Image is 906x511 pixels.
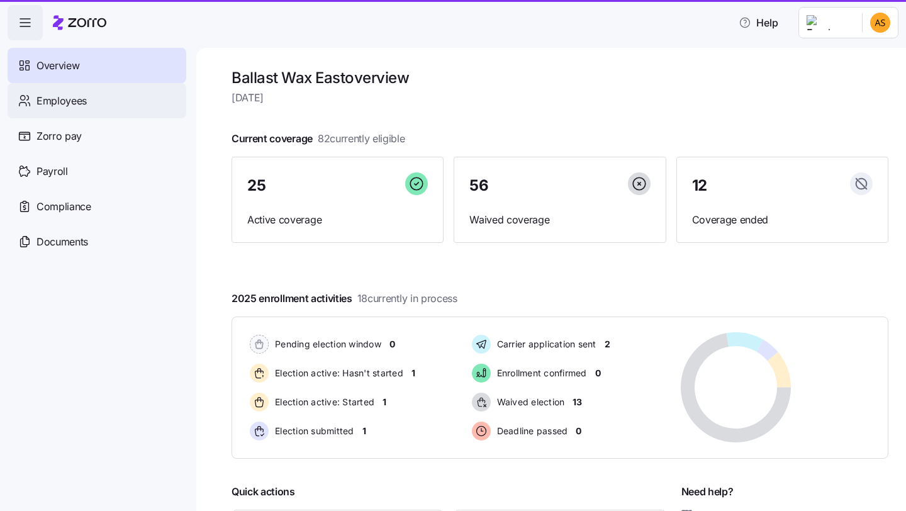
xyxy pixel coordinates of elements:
span: 0 [576,425,581,437]
span: Carrier application sent [493,338,596,351]
a: Overview [8,48,186,83]
span: Help [739,15,778,30]
span: [DATE] [232,90,888,106]
a: Zorro pay [8,118,186,154]
span: Active coverage [247,212,428,228]
span: 13 [573,396,581,408]
span: Pending election window [271,338,381,351]
span: Waived election [493,396,565,408]
span: 1 [362,425,366,437]
span: 2 [605,338,610,351]
span: 25 [247,178,266,193]
a: Documents [8,224,186,259]
span: Payroll [36,164,68,179]
span: Need help? [681,484,734,500]
span: Enrollment confirmed [493,367,587,379]
span: Quick actions [232,484,295,500]
img: Employer logo [807,15,852,30]
span: Election active: Started [271,396,374,408]
span: Compliance [36,199,91,215]
a: Payroll [8,154,186,189]
h1: Ballast Wax East overview [232,68,888,87]
span: 1 [383,396,386,408]
span: Election active: Hasn't started [271,367,403,379]
span: 18 currently in process [357,291,457,306]
a: Employees [8,83,186,118]
button: Help [729,10,788,35]
span: 82 currently eligible [318,131,405,147]
span: 0 [595,367,601,379]
span: 12 [692,178,707,193]
span: Documents [36,234,88,250]
span: Current coverage [232,131,405,147]
span: Waived coverage [469,212,650,228]
span: Zorro pay [36,128,82,144]
span: 1 [411,367,415,379]
span: 0 [389,338,395,351]
span: Overview [36,58,79,74]
span: Election submitted [271,425,354,437]
span: Deadline passed [493,425,568,437]
a: Compliance [8,189,186,224]
span: 56 [469,178,488,193]
img: 835be5d9d2fb0bff5529581db3e63ca5 [870,13,890,33]
span: Employees [36,93,87,109]
span: Coverage ended [692,212,873,228]
span: 2025 enrollment activities [232,291,457,306]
